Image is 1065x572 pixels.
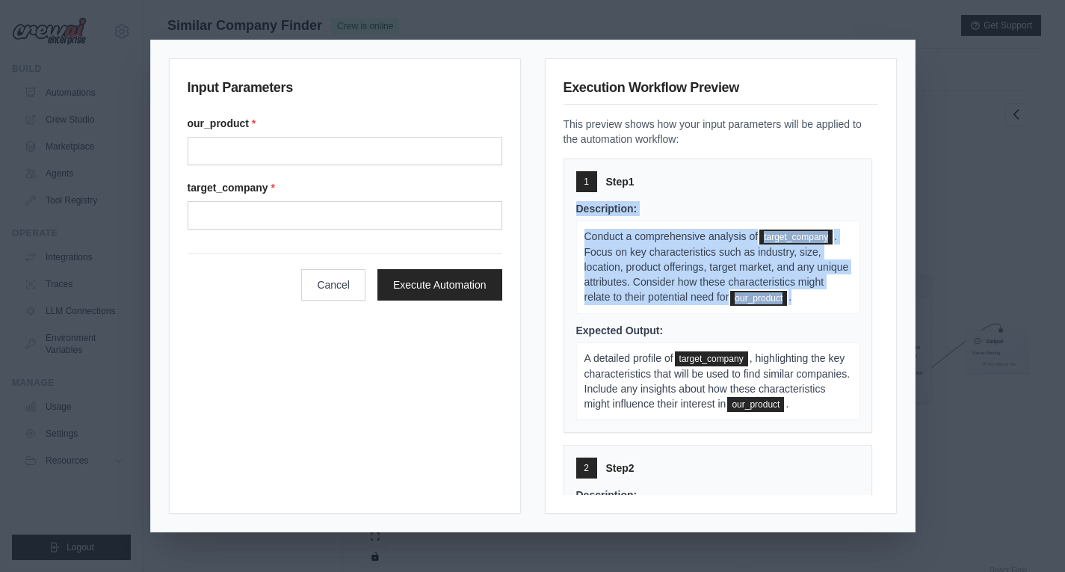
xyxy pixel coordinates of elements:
h3: Execution Workflow Preview [564,77,878,105]
button: Cancel [301,269,365,301]
span: Description: [576,489,638,501]
span: A detailed profile of [584,352,673,364]
label: target_company [188,180,502,195]
span: target_company [675,351,748,366]
span: . [785,398,788,410]
p: This preview shows how your input parameters will be applied to the automation workflow: [564,117,878,147]
span: 2 [584,462,589,474]
label: our_product [188,116,502,131]
span: , highlighting the key characteristics that will be used to find similar companies. Include any i... [584,352,851,410]
button: Execute Automation [377,269,502,301]
span: Step 2 [606,461,635,476]
span: target_company [759,230,833,245]
h3: Input Parameters [188,77,502,104]
span: Conduct a comprehensive analysis of [584,230,759,242]
span: our_product [730,291,787,306]
span: Step 1 [606,174,635,189]
iframe: Chat Widget [990,500,1065,572]
span: . Focus on key characteristics such as industry, size, location, product offerings, target market... [584,230,849,303]
span: . [788,291,791,303]
span: our_product [727,397,784,412]
span: Expected Output: [576,325,664,336]
span: Description: [576,203,638,215]
span: 1 [584,176,589,188]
